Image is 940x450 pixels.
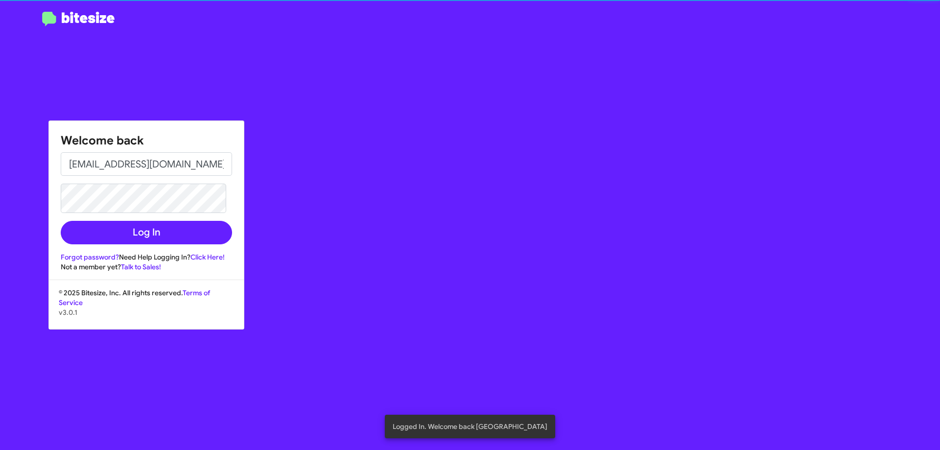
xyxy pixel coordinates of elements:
button: Log In [61,221,232,244]
div: Need Help Logging In? [61,252,232,262]
a: Terms of Service [59,288,210,307]
div: Not a member yet? [61,262,232,272]
p: v3.0.1 [59,308,234,317]
input: Email address [61,152,232,176]
div: © 2025 Bitesize, Inc. All rights reserved. [49,288,244,329]
span: Logged In. Welcome back [GEOGRAPHIC_DATA] [393,422,547,431]
a: Click Here! [190,253,225,261]
a: Forgot password? [61,253,119,261]
h1: Welcome back [61,133,232,148]
a: Talk to Sales! [121,262,161,271]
